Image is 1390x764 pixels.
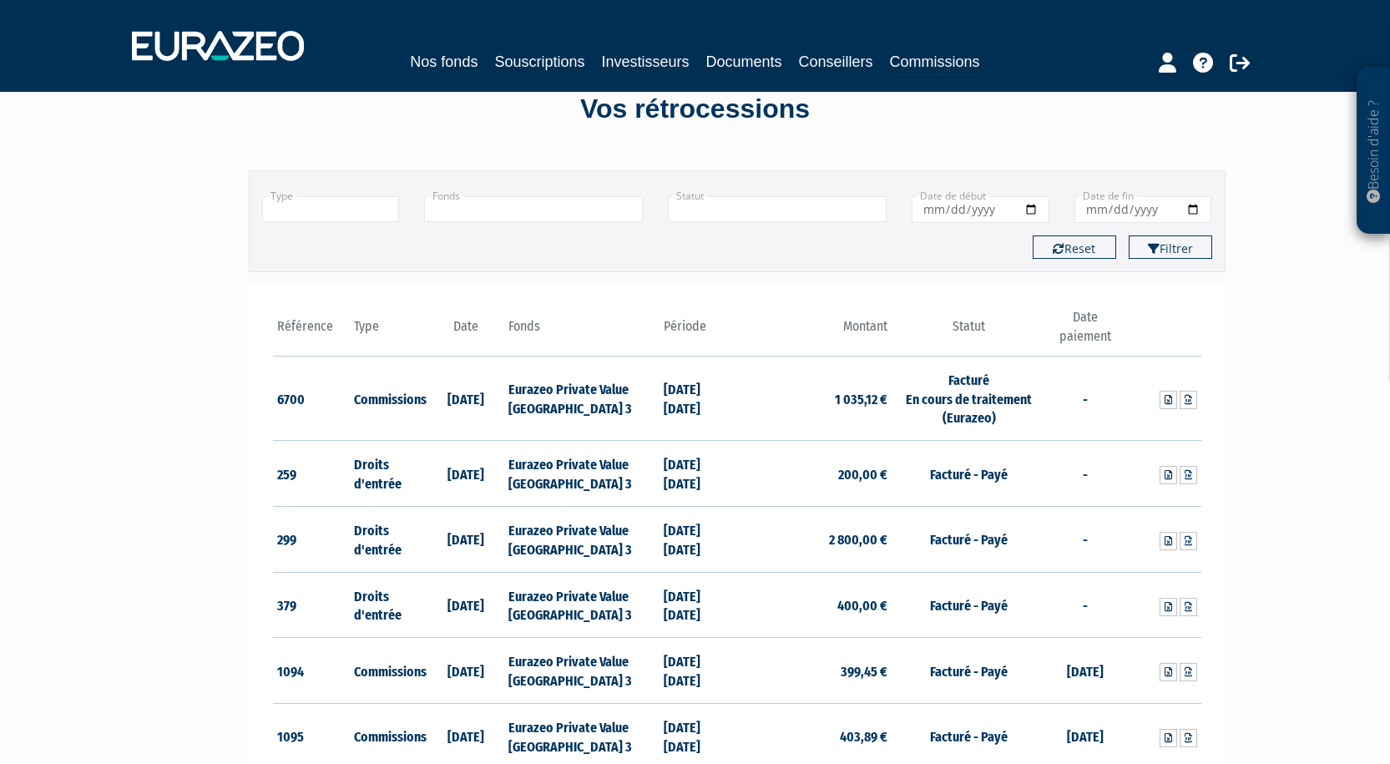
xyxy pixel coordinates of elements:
[1046,441,1124,507] td: -
[350,441,427,507] td: Droits d'entrée
[660,506,737,572] td: [DATE] [DATE]
[350,506,427,572] td: Droits d'entrée
[1046,356,1124,441] td: -
[1364,76,1383,226] p: Besoin d'aide ?
[660,356,737,441] td: [DATE] [DATE]
[273,638,351,704] td: 1094
[504,572,659,638] td: Eurazeo Private Value [GEOGRAPHIC_DATA] 3
[273,506,351,572] td: 299
[892,572,1046,638] td: Facturé - Payé
[737,441,892,507] td: 200,00 €
[1046,572,1124,638] td: -
[410,50,478,73] a: Nos fonds
[737,506,892,572] td: 2 800,00 €
[273,441,351,507] td: 259
[892,638,1046,704] td: Facturé - Payé
[737,638,892,704] td: 399,45 €
[350,572,427,638] td: Droits d'entrée
[350,308,427,356] th: Type
[660,441,737,507] td: [DATE] [DATE]
[737,572,892,638] td: 400,00 €
[273,572,351,638] td: 379
[890,50,980,76] a: Commissions
[601,50,689,73] a: Investisseurs
[892,356,1046,441] td: Facturé En cours de traitement (Eurazeo)
[273,356,351,441] td: 6700
[660,638,737,704] td: [DATE] [DATE]
[504,638,659,704] td: Eurazeo Private Value [GEOGRAPHIC_DATA] 3
[427,572,505,638] td: [DATE]
[660,308,737,356] th: Période
[1046,506,1124,572] td: -
[427,638,505,704] td: [DATE]
[799,50,873,73] a: Conseillers
[220,90,1171,129] div: Vos rétrocessions
[427,506,505,572] td: [DATE]
[737,356,892,441] td: 1 035,12 €
[892,441,1046,507] td: Facturé - Payé
[350,638,427,704] td: Commissions
[504,441,659,507] td: Eurazeo Private Value [GEOGRAPHIC_DATA] 3
[1046,638,1124,704] td: [DATE]
[504,506,659,572] td: Eurazeo Private Value [GEOGRAPHIC_DATA] 3
[504,308,659,356] th: Fonds
[660,572,737,638] td: [DATE] [DATE]
[494,50,584,73] a: Souscriptions
[1129,235,1212,259] button: Filtrer
[427,308,505,356] th: Date
[350,356,427,441] td: Commissions
[892,308,1046,356] th: Statut
[504,356,659,441] td: Eurazeo Private Value [GEOGRAPHIC_DATA] 3
[1033,235,1116,259] button: Reset
[892,506,1046,572] td: Facturé - Payé
[737,308,892,356] th: Montant
[273,308,351,356] th: Référence
[132,31,304,61] img: 1732889491-logotype_eurazeo_blanc_rvb.png
[427,356,505,441] td: [DATE]
[706,50,782,73] a: Documents
[1046,308,1124,356] th: Date paiement
[427,441,505,507] td: [DATE]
